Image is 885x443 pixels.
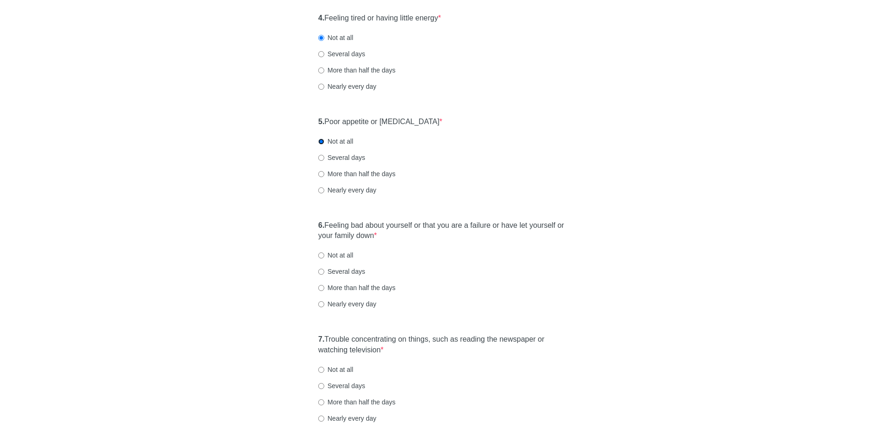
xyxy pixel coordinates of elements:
label: Trouble concentrating on things, such as reading the newspaper or watching television [318,334,567,356]
input: Nearly every day [318,416,324,422]
input: Nearly every day [318,187,324,193]
label: Not at all [318,137,353,146]
label: Feeling tired or having little energy [318,13,441,24]
input: Not at all [318,139,324,145]
label: More than half the days [318,397,395,407]
label: More than half the days [318,66,395,75]
label: Not at all [318,33,353,42]
label: Nearly every day [318,299,376,309]
label: More than half the days [318,169,395,179]
label: Several days [318,267,365,276]
label: Several days [318,49,365,59]
input: More than half the days [318,399,324,405]
input: Not at all [318,252,324,258]
input: More than half the days [318,285,324,291]
input: More than half the days [318,67,324,73]
label: Nearly every day [318,185,376,195]
label: Not at all [318,251,353,260]
input: Not at all [318,35,324,41]
input: Several days [318,269,324,275]
input: Not at all [318,367,324,373]
label: Several days [318,153,365,162]
label: More than half the days [318,283,395,292]
label: Feeling bad about yourself or that you are a failure or have let yourself or your family down [318,220,567,242]
strong: 7. [318,335,324,343]
label: Nearly every day [318,414,376,423]
input: Several days [318,383,324,389]
input: Nearly every day [318,84,324,90]
strong: 5. [318,118,324,126]
label: Not at all [318,365,353,374]
strong: 4. [318,14,324,22]
label: Several days [318,381,365,390]
input: Several days [318,155,324,161]
input: More than half the days [318,171,324,177]
input: Nearly every day [318,301,324,307]
label: Nearly every day [318,82,376,91]
label: Poor appetite or [MEDICAL_DATA] [318,117,442,127]
input: Several days [318,51,324,57]
strong: 6. [318,221,324,229]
